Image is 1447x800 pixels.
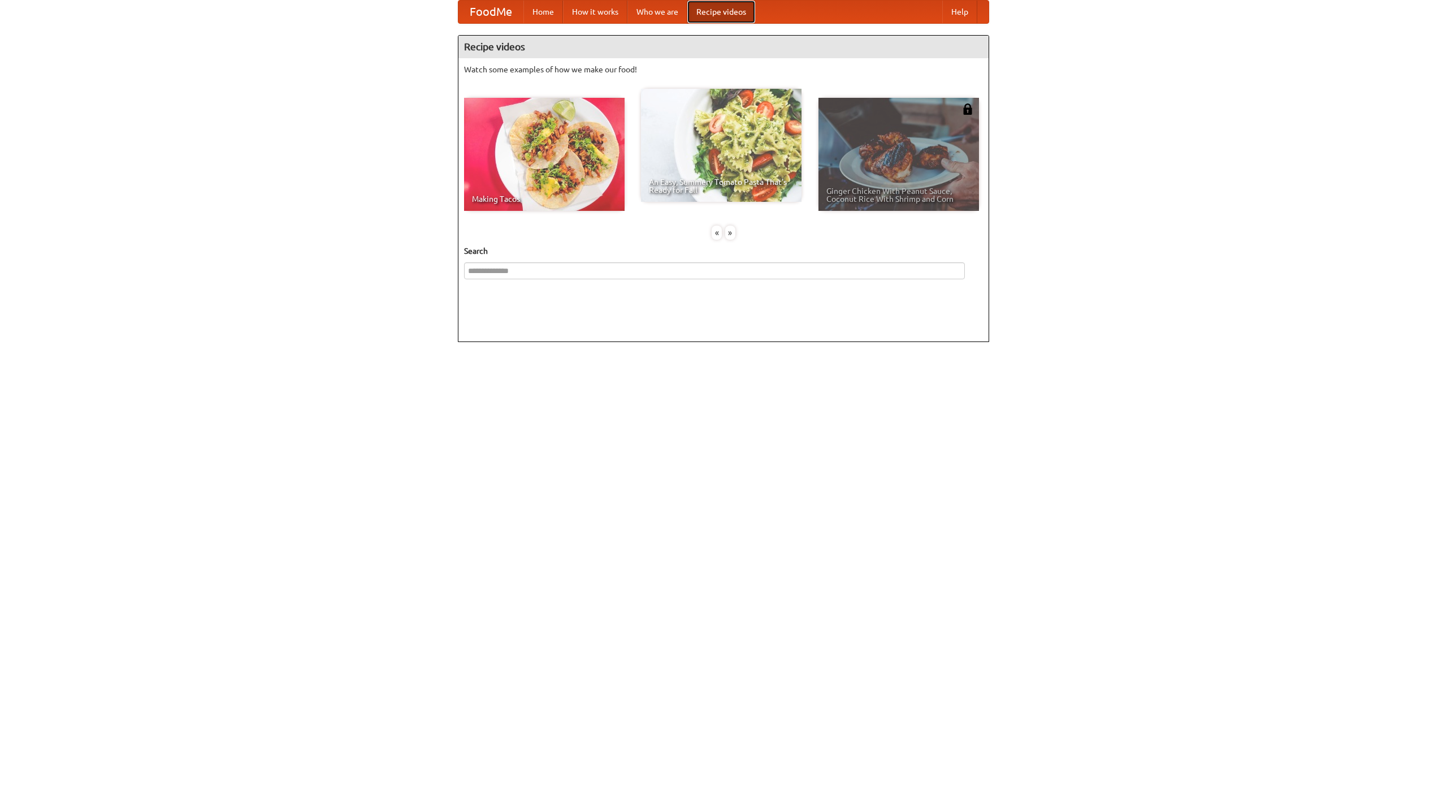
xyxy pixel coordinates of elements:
span: Making Tacos [472,195,617,203]
a: FoodMe [458,1,523,23]
h4: Recipe videos [458,36,989,58]
div: » [725,226,735,240]
span: An Easy, Summery Tomato Pasta That's Ready for Fall [649,178,794,194]
a: Home [523,1,563,23]
a: Recipe videos [687,1,755,23]
img: 483408.png [962,103,973,115]
a: Making Tacos [464,98,625,211]
p: Watch some examples of how we make our food! [464,64,983,75]
a: Who we are [627,1,687,23]
a: Help [942,1,977,23]
a: An Easy, Summery Tomato Pasta That's Ready for Fall [641,89,802,202]
a: How it works [563,1,627,23]
h5: Search [464,245,983,257]
div: « [712,226,722,240]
